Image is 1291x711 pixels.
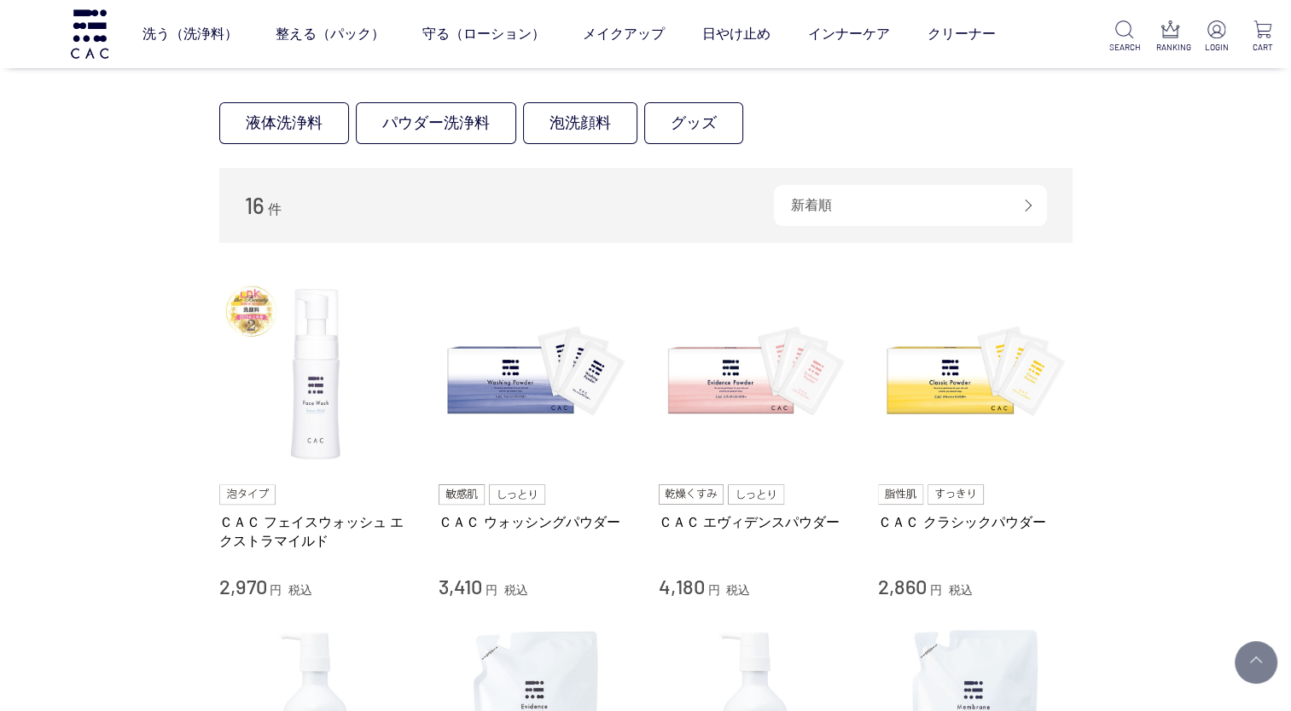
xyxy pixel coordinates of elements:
[1155,41,1185,54] p: RANKING
[726,583,750,597] span: 税込
[1201,20,1231,54] a: LOGIN
[582,10,664,58] a: メイクアップ
[878,484,923,505] img: 脂性肌
[707,583,719,597] span: 円
[659,513,853,531] a: ＣＡＣ エヴィデンスパウダー
[930,583,942,597] span: 円
[1247,20,1277,54] a: CART
[219,484,276,505] img: 泡タイプ
[1109,20,1139,54] a: SEARCH
[774,185,1047,226] div: 新着順
[659,277,853,471] img: ＣＡＣ エヴィデンスパウダー
[1247,41,1277,54] p: CART
[439,277,633,471] img: ＣＡＣ ウォッシングパウダー
[504,583,528,597] span: 税込
[927,10,995,58] a: クリーナー
[422,10,544,58] a: 守る（ローション）
[728,484,784,505] img: しっとり
[659,484,724,505] img: 乾燥くすみ
[275,10,384,58] a: 整える（パック）
[1201,41,1231,54] p: LOGIN
[142,10,237,58] a: 洗う（洗浄料）
[949,583,973,597] span: 税込
[644,102,743,144] a: グッズ
[807,10,889,58] a: インナーケア
[245,192,265,218] span: 16
[219,574,267,598] span: 2,970
[68,9,111,58] img: logo
[1109,41,1139,54] p: SEARCH
[928,484,984,505] img: すっきり
[1155,20,1185,54] a: RANKING
[219,277,414,471] img: ＣＡＣ フェイスウォッシュ エクストラマイルド
[356,102,516,144] a: パウダー洗浄料
[878,513,1073,531] a: ＣＡＣ クラシックパウダー
[219,102,349,144] a: 液体洗浄料
[439,574,482,598] span: 3,410
[878,574,927,598] span: 2,860
[439,484,485,505] img: 敏感肌
[219,513,414,550] a: ＣＡＣ フェイスウォッシュ エクストラマイルド
[659,574,705,598] span: 4,180
[878,277,1073,471] img: ＣＡＣ クラシックパウダー
[489,484,545,505] img: しっとり
[523,102,637,144] a: 泡洗顔料
[288,583,312,597] span: 税込
[268,202,282,217] span: 件
[439,513,633,531] a: ＣＡＣ ウォッシングパウダー
[701,10,770,58] a: 日やけ止め
[486,583,497,597] span: 円
[270,583,282,597] span: 円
